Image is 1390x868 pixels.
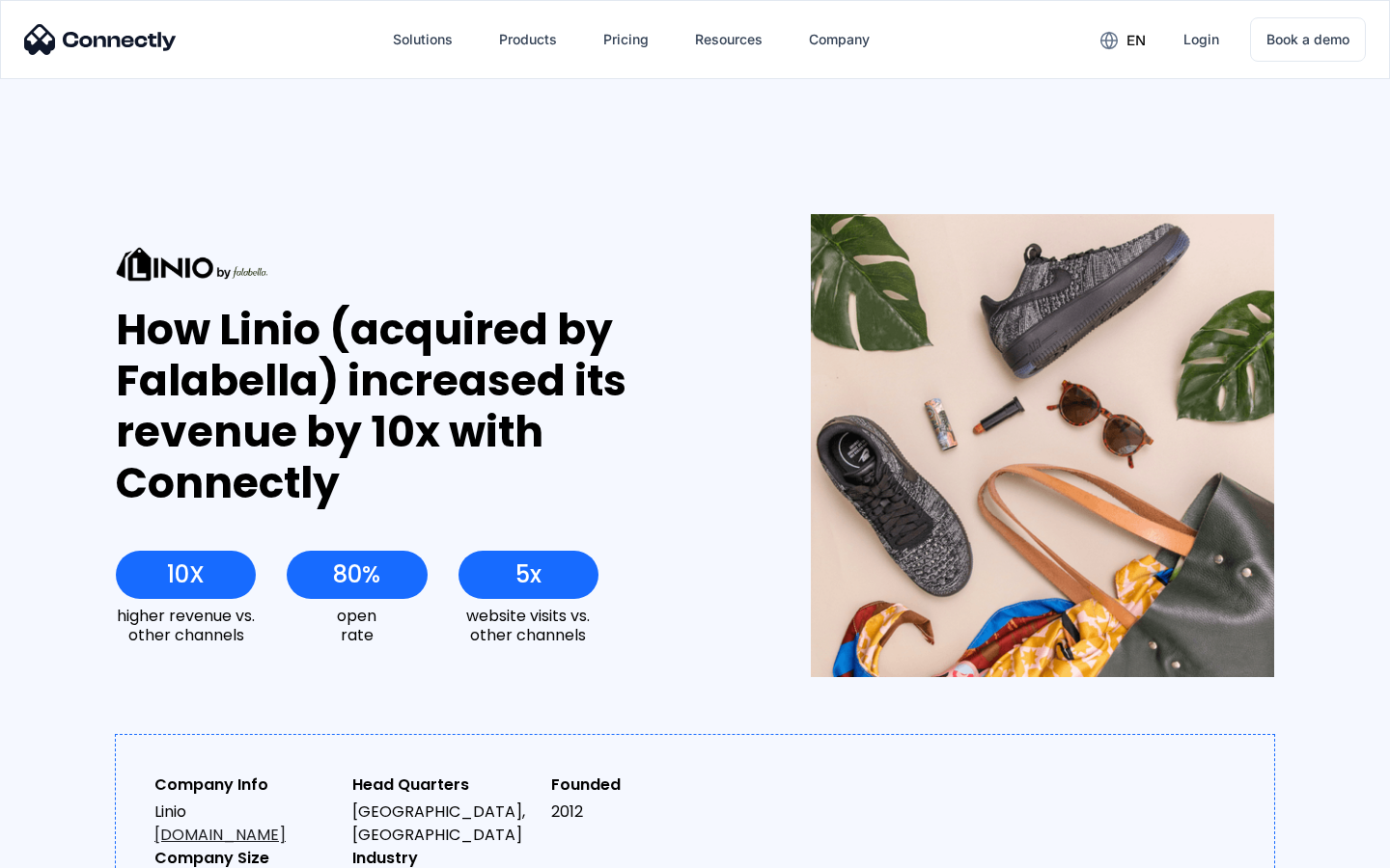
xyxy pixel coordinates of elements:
ul: Language list [39,834,116,861]
div: [GEOGRAPHIC_DATA], [GEOGRAPHIC_DATA] [352,800,535,847]
div: Company [809,26,870,53]
div: Resources [680,16,778,63]
aside: Language selected: English [19,834,116,861]
div: Pricing [603,26,649,53]
img: Connectly Logo [24,24,177,55]
a: [DOMAIN_NAME] [154,824,286,846]
div: en [1085,25,1160,54]
div: Login [1183,26,1219,53]
div: en [1126,27,1146,54]
div: 80% [333,561,380,588]
div: Products [484,16,572,63]
div: 10X [167,561,205,588]
div: website visits vs. other channels [459,607,598,643]
div: Products [499,26,557,53]
div: Founded [551,773,734,797]
div: open rate [287,607,427,643]
div: Solutions [377,16,468,63]
div: Company Info [154,773,337,797]
div: 2012 [551,800,734,824]
div: Head Quarters [352,773,535,797]
div: Linio [154,800,337,847]
div: 5x [515,561,542,588]
div: Company [793,16,885,63]
a: Pricing [588,16,664,63]
a: Book a demo [1250,17,1366,62]
a: Login [1168,16,1235,63]
div: How Linio (acquired by Falabella) increased its revenue by 10x with Connectly [116,305,740,508]
div: higher revenue vs. other channels [116,607,256,643]
div: Resources [695,26,763,53]
div: Solutions [393,26,453,53]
